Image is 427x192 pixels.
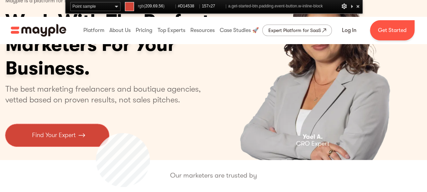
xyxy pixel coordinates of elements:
span: 157 [202,4,209,8]
a: Expert Platform for SaaS [262,25,332,36]
span: x [202,2,224,10]
a: Log In [334,22,365,38]
div: Collapse This Panel [349,2,354,10]
span: 69 [153,4,157,8]
span: | [199,4,200,8]
span: #D14538 [178,2,197,10]
a: Find Your Expert [5,124,109,147]
img: Mayple logo [11,24,66,37]
div: Pricing [134,20,154,41]
span: | [175,4,176,8]
div: Top Experts [156,20,187,41]
span: rgb( , , ) [138,2,174,10]
span: | [225,4,226,8]
p: The best marketing freelancers and boutique agencies, vetted based on proven results, not sales p... [5,84,209,105]
h1: Work With The Perfect Marketers For Your Business. [5,9,262,80]
div: Resources [189,20,216,41]
div: Options [341,2,348,10]
a: home [11,24,66,37]
div: Platform [82,20,106,41]
span: .get-started-btn.padding.event-button.w-inline-block [231,4,323,8]
div: Expert Platform for SaaS [268,26,321,34]
div: Close and Stop Picking [354,2,361,10]
span: 27 [211,4,215,8]
div: About Us [108,20,132,41]
span: 209 [145,4,152,8]
span: 56 [159,4,163,8]
a: Get Started [370,20,415,40]
p: Find Your Expert [32,131,76,140]
span: a [228,2,323,10]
